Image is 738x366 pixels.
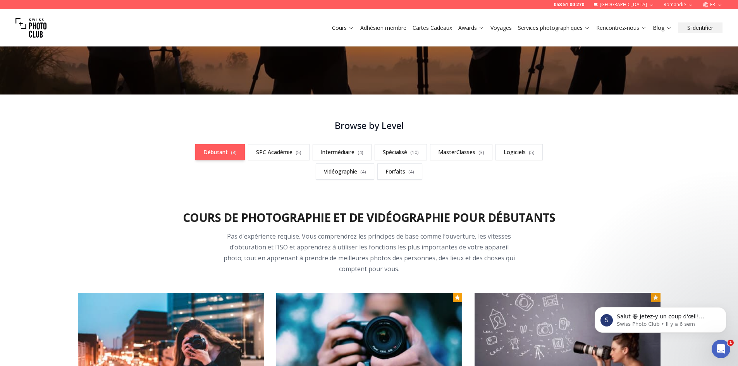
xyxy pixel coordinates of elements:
[515,22,593,33] button: Services photographiques
[296,149,301,156] span: ( 5 )
[583,291,738,345] iframe: Intercom notifications message
[650,22,675,33] button: Blog
[712,340,730,358] iframe: Intercom live chat
[593,22,650,33] button: Rencontrez-nous
[313,144,372,160] a: Intermédiaire(4)
[360,24,406,32] a: Adhésion membre
[329,22,357,33] button: Cours
[487,22,515,33] button: Voyages
[375,144,427,160] a: Spécialisé(10)
[332,24,354,32] a: Cours
[360,168,366,175] span: ( 4 )
[177,119,561,132] h3: Browse by Level
[224,232,515,273] span: Pas d'expérience requise. Vous comprendrez les principes de base comme l’ouverture, les vitesses ...
[358,149,363,156] span: ( 4 )
[248,144,310,160] a: SPC Académie(5)
[410,149,419,156] span: ( 10 )
[409,22,455,33] button: Cartes Cadeaux
[529,149,535,156] span: ( 5 )
[357,22,409,33] button: Adhésion membre
[518,24,590,32] a: Services photographiques
[596,24,647,32] a: Rencontrez-nous
[183,211,556,225] h2: Cours de photographie et de vidéographie pour débutants
[458,24,484,32] a: Awards
[490,24,512,32] a: Voyages
[495,144,543,160] a: Logiciels(5)
[678,22,723,33] button: S'identifier
[430,144,492,160] a: MasterClasses(3)
[195,144,245,160] a: Débutant(8)
[455,22,487,33] button: Awards
[408,168,414,175] span: ( 4 )
[377,163,422,180] a: Forfaits(4)
[316,163,374,180] a: Vidéographie(4)
[478,149,484,156] span: ( 3 )
[231,149,237,156] span: ( 8 )
[413,24,452,32] a: Cartes Cadeaux
[15,12,46,43] img: Swiss photo club
[554,2,584,8] a: 058 51 00 270
[653,24,672,32] a: Blog
[728,340,734,346] span: 1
